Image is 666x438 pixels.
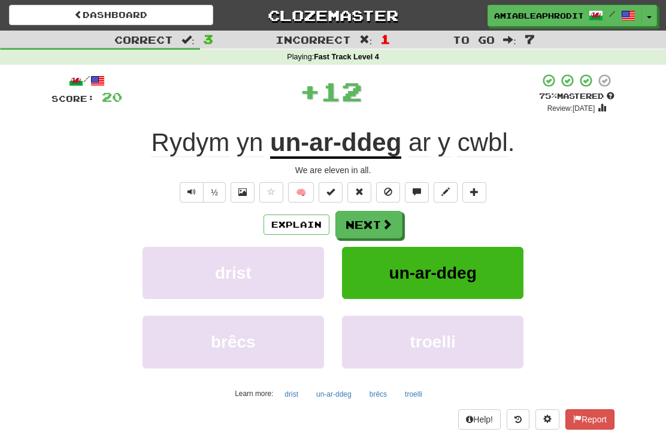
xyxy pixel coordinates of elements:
[177,182,226,203] div: Text-to-speech controls
[288,182,314,203] button: 🧠
[152,128,230,157] span: Rydym
[342,247,523,299] button: un-ar-ddeg
[408,128,431,157] span: ar
[503,35,516,45] span: :
[299,73,320,109] span: +
[507,409,529,430] button: Round history (alt+y)
[203,32,213,46] span: 3
[434,182,458,203] button: Edit sentence (alt+d)
[264,215,329,235] button: Explain
[278,385,305,403] button: drist
[276,34,351,46] span: Incorrect
[237,128,263,157] span: yn
[52,164,614,176] div: We are eleven in all.
[143,247,324,299] button: drist
[320,76,362,106] span: 12
[398,385,429,403] button: troelli
[235,389,273,398] small: Learn more:
[203,182,226,203] button: ½
[9,5,213,25] a: Dashboard
[359,35,373,45] span: :
[270,128,401,159] u: un-ar-ddeg
[462,182,486,203] button: Add to collection (alt+a)
[52,93,95,104] span: Score:
[143,316,324,368] button: brêcs
[380,32,390,46] span: 1
[215,264,252,282] span: drist
[310,385,358,403] button: un-ar-ddeg
[181,35,195,45] span: :
[114,34,173,46] span: Correct
[347,182,371,203] button: Reset to 0% Mastered (alt+r)
[259,182,283,203] button: Favorite sentence (alt+f)
[231,182,255,203] button: Show image (alt+x)
[438,128,450,157] span: y
[314,53,379,61] strong: Fast Track Level 4
[231,5,435,26] a: Clozemaster
[410,333,456,351] span: troelli
[609,10,615,18] span: /
[211,333,256,351] span: brêcs
[180,182,204,203] button: Play sentence audio (ctl+space)
[525,32,535,46] span: 7
[453,34,495,46] span: To go
[458,128,508,157] span: cwbl
[565,409,614,430] button: Report
[488,5,642,26] a: amiableaphrodite /
[319,182,343,203] button: Set this sentence to 100% Mastered (alt+m)
[405,182,429,203] button: Discuss sentence (alt+u)
[102,89,122,104] span: 20
[363,385,393,403] button: brêcs
[401,128,514,157] span: .
[389,264,477,282] span: un-ar-ddeg
[52,73,122,88] div: /
[494,10,583,21] span: amiableaphrodite
[547,104,595,113] small: Review: [DATE]
[539,91,557,101] span: 75 %
[335,211,402,238] button: Next
[539,91,614,102] div: Mastered
[342,316,523,368] button: troelli
[376,182,400,203] button: Ignore sentence (alt+i)
[458,409,501,430] button: Help!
